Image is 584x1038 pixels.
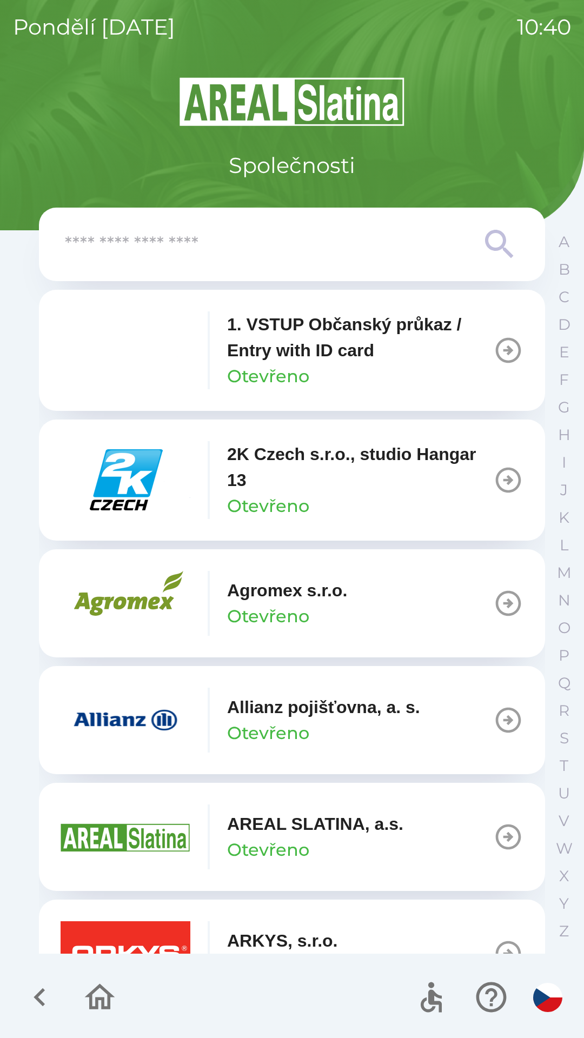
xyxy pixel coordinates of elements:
[61,921,190,986] img: 5feb7022-72b1-49ea-9745-3ad821b03008.png
[39,549,545,657] button: Agromex s.r.o.Otevřeno
[559,811,569,830] p: V
[550,366,578,394] button: F
[550,504,578,531] button: K
[227,811,403,837] p: AREAL SLATINA, a.s.
[550,724,578,752] button: S
[39,666,545,774] button: Allianz pojišťovna, a. s.Otevřeno
[559,922,569,941] p: Z
[550,780,578,807] button: U
[559,894,569,913] p: Y
[550,917,578,945] button: Z
[61,804,190,869] img: aad3f322-fb90-43a2-be23-5ead3ef36ce5.png
[533,983,562,1012] img: cs flag
[559,343,569,362] p: E
[560,481,568,500] p: J
[558,784,570,803] p: U
[550,531,578,559] button: L
[39,290,545,411] button: 1. VSTUP Občanský průkaz / Entry with ID cardOtevřeno
[560,756,568,775] p: T
[550,421,578,449] button: H
[562,453,566,472] p: I
[550,338,578,366] button: E
[550,642,578,669] button: P
[550,862,578,890] button: X
[560,729,569,748] p: S
[557,563,572,582] p: M
[227,720,309,746] p: Otevřeno
[227,928,338,954] p: ARKYS, s.r.o.
[227,363,309,389] p: Otevřeno
[559,288,569,307] p: C
[560,536,568,555] p: L
[550,669,578,697] button: Q
[550,394,578,421] button: G
[227,577,347,603] p: Agromex s.r.o.
[550,311,578,338] button: D
[550,256,578,283] button: B
[559,867,569,886] p: X
[517,11,571,43] p: 10:40
[61,318,190,383] img: 79c93659-7a2c-460d-85f3-2630f0b529cc.png
[550,752,578,780] button: T
[558,591,570,610] p: N
[39,76,545,128] img: Logo
[39,420,545,541] button: 2K Czech s.r.o., studio Hangar 13Otevřeno
[559,232,569,251] p: A
[550,587,578,614] button: N
[550,228,578,256] button: A
[13,11,175,43] p: pondělí [DATE]
[227,311,493,363] p: 1. VSTUP Občanský průkaz / Entry with ID card
[227,694,420,720] p: Allianz pojišťovna, a. s.
[558,315,570,334] p: D
[550,697,578,724] button: R
[227,493,309,519] p: Otevřeno
[39,900,545,1008] button: ARKYS, s.r.o.Otevřeno
[558,618,570,637] p: O
[550,614,578,642] button: O
[227,603,309,629] p: Otevřeno
[61,688,190,753] img: f3415073-8ef0-49a2-9816-fbbc8a42d535.png
[559,370,569,389] p: F
[559,701,569,720] p: R
[227,837,309,863] p: Otevřeno
[550,835,578,862] button: W
[559,260,570,279] p: B
[558,398,570,417] p: G
[556,839,573,858] p: W
[559,646,569,665] p: P
[550,890,578,917] button: Y
[558,425,570,444] p: H
[550,449,578,476] button: I
[550,283,578,311] button: C
[227,441,493,493] p: 2K Czech s.r.o., studio Hangar 13
[229,149,355,182] p: Společnosti
[61,448,190,513] img: 46855577-05aa-44e5-9e88-426d6f140dc0.png
[550,807,578,835] button: V
[558,674,570,693] p: Q
[39,783,545,891] button: AREAL SLATINA, a.s.Otevřeno
[550,476,578,504] button: J
[550,559,578,587] button: M
[559,508,569,527] p: K
[61,571,190,636] img: 33c739ec-f83b-42c3-a534-7980a31bd9ae.png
